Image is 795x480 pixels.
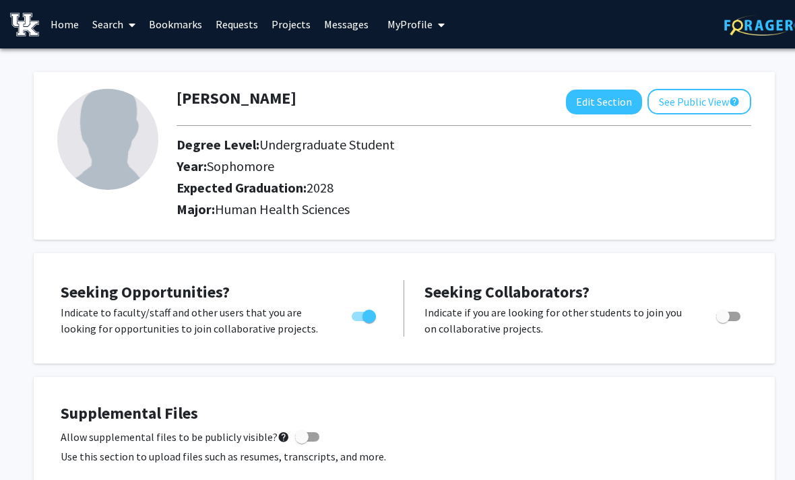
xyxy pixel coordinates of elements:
span: My Profile [387,18,433,31]
h2: Degree Level: [177,137,690,153]
span: Seeking Collaborators? [424,281,590,302]
button: Edit Section [566,90,642,114]
span: Undergraduate Student [259,136,395,153]
img: Profile Picture [57,89,158,190]
a: Search [86,1,142,48]
span: 2028 [307,179,333,196]
p: Indicate if you are looking for other students to join you on collaborative projects. [424,304,691,337]
span: Human Health Sciences [215,201,350,217]
button: See Public View [647,89,751,114]
a: Messages [317,1,375,48]
p: Use this section to upload files such as resumes, transcripts, and more. [61,448,748,465]
a: Home [44,1,86,48]
iframe: Chat [10,419,57,470]
h4: Supplemental Files [61,404,748,423]
a: Requests [209,1,265,48]
span: Allow supplemental files to be publicly visible? [61,429,290,445]
h2: Expected Graduation: [177,180,690,196]
mat-icon: help [729,94,740,110]
p: Indicate to faculty/staff and other users that you are looking for opportunities to join collabor... [61,304,326,337]
a: Projects [265,1,317,48]
div: Toggle [711,304,748,324]
h2: Major: [177,201,751,217]
span: Sophomore [207,158,274,174]
mat-icon: help [278,429,290,445]
span: Seeking Opportunities? [61,281,230,302]
h2: Year: [177,158,690,174]
img: University of Kentucky Logo [10,13,39,36]
div: Toggle [346,304,383,324]
h1: [PERSON_NAME] [177,89,296,108]
a: Bookmarks [142,1,209,48]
